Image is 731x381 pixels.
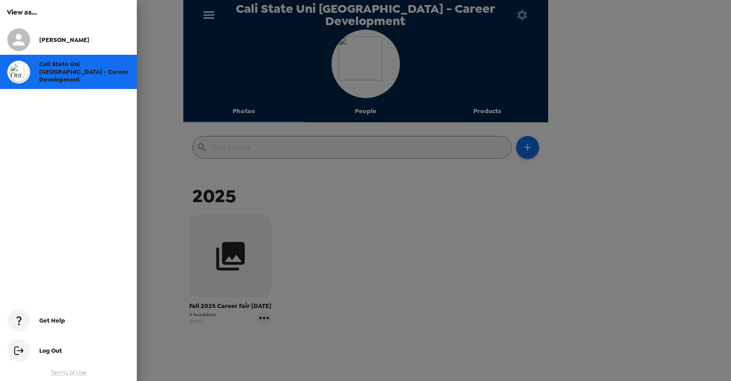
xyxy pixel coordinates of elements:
img: org logo [10,63,28,81]
span: Get Help [39,317,65,324]
a: Terms of Use [51,369,87,376]
span: Log Out [39,347,62,355]
h6: View as... [7,7,130,18]
span: Cali State Uni [GEOGRAPHIC_DATA] - Career Development [39,60,129,84]
span: [PERSON_NAME] [39,36,89,44]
